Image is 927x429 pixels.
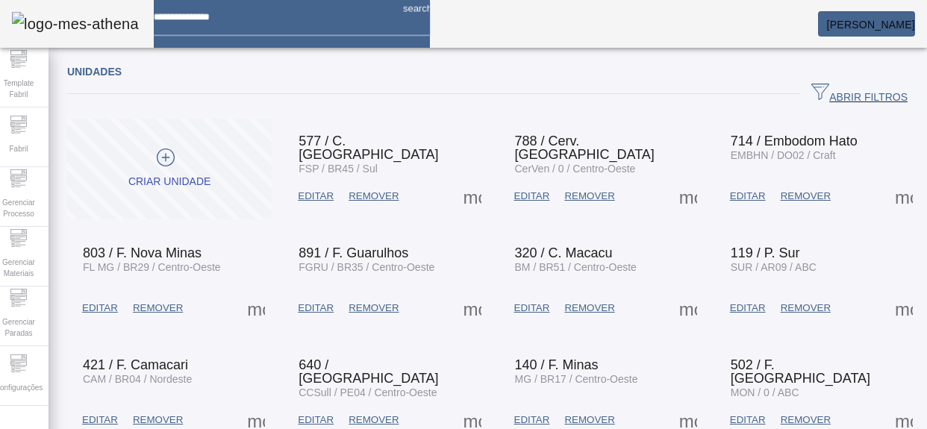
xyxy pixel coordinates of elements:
button: EDITAR [722,295,773,322]
span: Fabril [4,139,32,159]
span: ABRIR FILTROS [811,83,908,105]
span: CAM / BR04 / Nordeste [83,373,192,385]
button: Mais [675,183,702,210]
span: REMOVER [349,413,399,428]
button: EDITAR [507,295,558,322]
span: 803 / F. Nova Minas [83,245,202,260]
button: Mais [459,183,486,210]
span: EMBHN / DO02 / Craft [731,149,836,161]
button: Mais [243,295,269,322]
span: BM / BR51 / Centro-Oeste [515,261,637,273]
button: REMOVER [341,183,406,210]
span: 421 / F. Camacari [83,357,188,372]
button: REMOVER [773,295,838,322]
button: Mais [890,183,917,210]
span: EDITAR [82,301,118,316]
span: EDITAR [298,413,334,428]
span: 640 / [GEOGRAPHIC_DATA] [299,357,438,386]
span: 714 / Embodom Hato [731,134,858,148]
span: REMOVER [349,189,399,204]
span: REMOVER [564,189,614,204]
span: EDITAR [514,301,550,316]
button: Mais [459,295,486,322]
span: REMOVER [133,413,183,428]
button: Mais [890,295,917,322]
span: 320 / C. Macacu [515,245,613,260]
span: REMOVER [781,413,831,428]
button: Mais [675,295,702,322]
span: 891 / F. Guarulhos [299,245,408,260]
button: EDITAR [290,295,341,322]
button: EDITAR [507,183,558,210]
div: Criar unidade [128,175,210,190]
span: REMOVER [349,301,399,316]
span: REMOVER [781,301,831,316]
span: EDITAR [298,189,334,204]
span: SUR / AR09 / ABC [731,261,817,273]
button: ABRIR FILTROS [799,81,920,107]
button: EDITAR [290,183,341,210]
span: EDITAR [82,413,118,428]
span: 788 / Cerv. [GEOGRAPHIC_DATA] [515,134,655,162]
button: Criar unidade [67,119,272,219]
button: REMOVER [557,183,622,210]
button: REMOVER [773,183,838,210]
span: FL MG / BR29 / Centro-Oeste [83,261,221,273]
span: EDITAR [730,413,766,428]
span: EDITAR [730,189,766,204]
button: REMOVER [557,295,622,322]
span: [PERSON_NAME] [827,19,915,31]
button: REMOVER [341,295,406,322]
span: EDITAR [730,301,766,316]
span: MG / BR17 / Centro-Oeste [515,373,638,385]
span: 577 / C. [GEOGRAPHIC_DATA] [299,134,438,162]
img: logo-mes-athena [12,12,139,36]
span: REMOVER [564,413,614,428]
span: 119 / P. Sur [731,245,800,260]
span: FGRU / BR35 / Centro-Oeste [299,261,434,273]
span: REMOVER [781,189,831,204]
span: REMOVER [564,301,614,316]
span: Unidades [67,66,122,78]
span: REMOVER [133,301,183,316]
button: EDITAR [75,295,125,322]
span: EDITAR [514,413,550,428]
span: 502 / F. [GEOGRAPHIC_DATA] [731,357,870,386]
span: 140 / F. Minas [515,357,599,372]
span: EDITAR [298,301,334,316]
button: EDITAR [722,183,773,210]
button: REMOVER [125,295,190,322]
span: EDITAR [514,189,550,204]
